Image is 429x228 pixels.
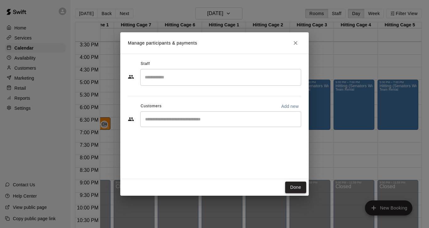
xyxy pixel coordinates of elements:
p: Manage participants & payments [128,40,197,46]
button: Close [290,37,301,49]
span: Staff [141,59,150,69]
button: Done [285,182,306,193]
div: Start typing to search customers... [140,111,301,127]
button: Add new [279,101,301,111]
svg: Customers [128,116,134,122]
span: Customers [141,101,162,111]
svg: Staff [128,74,134,80]
p: Add new [281,103,299,109]
div: Search staff [140,69,301,86]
